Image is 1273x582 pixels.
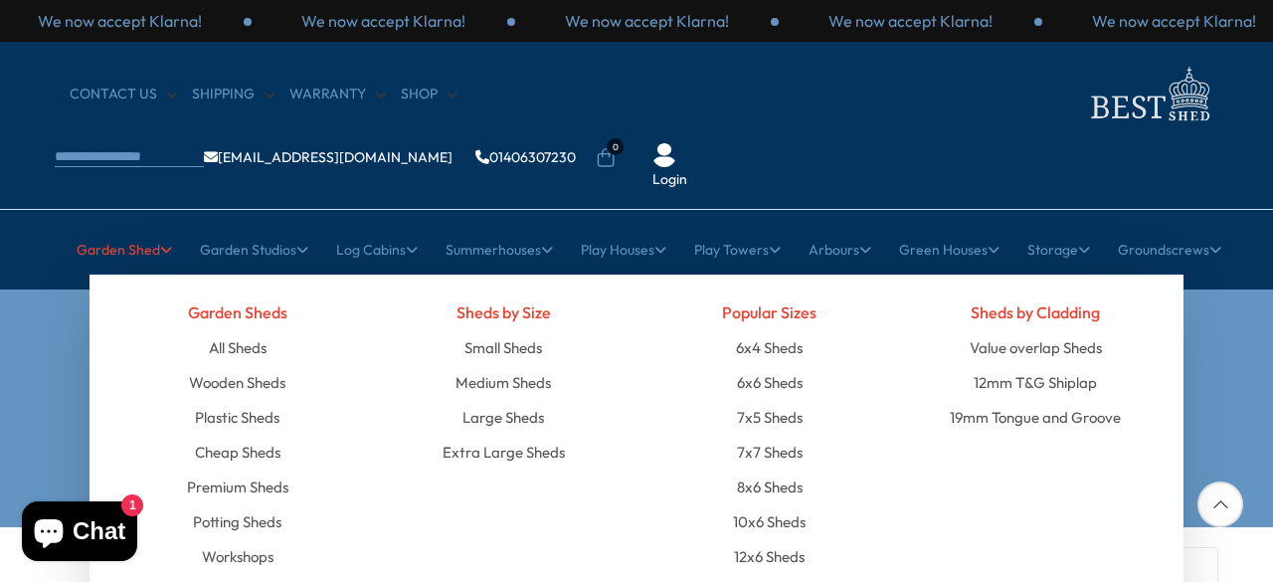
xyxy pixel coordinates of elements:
[77,225,172,275] a: Garden Shed
[737,435,803,470] a: 7x7 Sheds
[195,435,280,470] a: Cheap Sheds
[446,225,553,275] a: Summerhouses
[899,225,1000,275] a: Green Houses
[204,150,453,164] a: [EMAIL_ADDRESS][DOMAIN_NAME]
[607,138,624,155] span: 0
[581,225,666,275] a: Play Houses
[187,470,288,504] a: Premium Sheds
[119,294,356,330] h4: Garden Sheds
[209,330,267,365] a: All Sheds
[1118,225,1221,275] a: Groundscrews
[734,539,805,574] a: 12x6 Sheds
[809,225,871,275] a: Arbours
[515,10,779,32] div: 3 / 3
[974,365,1097,400] a: 12mm T&G Shiplap
[193,504,281,539] a: Potting Sheds
[192,85,274,104] a: Shipping
[202,539,273,574] a: Workshops
[596,148,616,168] a: 0
[737,470,803,504] a: 8x6 Sheds
[200,225,308,275] a: Garden Studios
[443,435,565,470] a: Extra Large Sheds
[1079,62,1218,126] img: logo
[652,143,676,167] img: User Icon
[970,330,1102,365] a: Value overlap Sheds
[70,85,177,104] a: CONTACT US
[462,400,544,435] a: Large Sheds
[651,294,888,330] h4: Popular Sizes
[16,501,143,566] inbox-online-store-chat: Shopify online store chat
[737,400,803,435] a: 7x5 Sheds
[736,330,803,365] a: 6x4 Sheds
[401,85,457,104] a: Shop
[195,400,279,435] a: Plastic Sheds
[828,10,993,32] p: We now accept Klarna!
[455,365,551,400] a: Medium Sheds
[733,504,806,539] a: 10x6 Sheds
[950,400,1121,435] a: 19mm Tongue and Groove
[38,10,202,32] p: We now accept Klarna!
[1027,225,1090,275] a: Storage
[464,330,542,365] a: Small Sheds
[1092,10,1256,32] p: We now accept Klarna!
[918,294,1155,330] h4: Sheds by Cladding
[565,10,729,32] p: We now accept Klarna!
[252,10,515,32] div: 2 / 3
[386,294,623,330] h4: Sheds by Size
[779,10,1042,32] div: 1 / 3
[301,10,465,32] p: We now accept Klarna!
[475,150,576,164] a: 01406307230
[737,365,803,400] a: 6x6 Sheds
[652,170,687,190] a: Login
[289,85,386,104] a: Warranty
[189,365,285,400] a: Wooden Sheds
[694,225,781,275] a: Play Towers
[336,225,418,275] a: Log Cabins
